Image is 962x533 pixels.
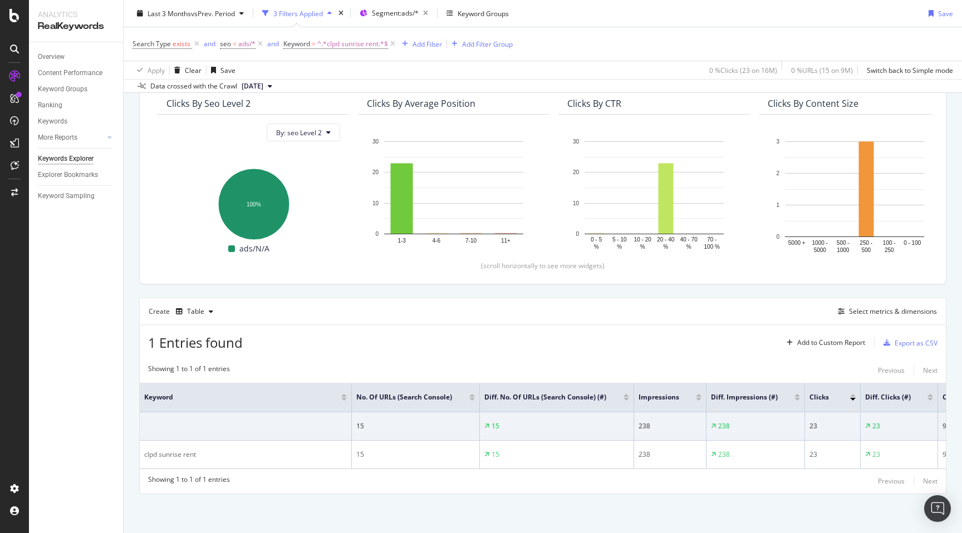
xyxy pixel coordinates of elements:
[634,236,652,243] text: 10 - 20
[867,65,953,75] div: Switch back to Simple mode
[132,4,248,22] button: Last 3 MonthsvsPrev. Period
[484,392,607,402] span: Diff. No. of URLs (Search Console) (#)
[372,8,419,18] span: Segment: ads/*
[849,307,937,316] div: Select metrics & dimensions
[639,450,701,460] div: 238
[709,65,777,75] div: 0 % Clicks ( 23 on 16M )
[187,308,204,315] div: Table
[148,333,243,352] span: 1 Entries found
[148,8,191,18] span: Last 3 Months
[38,153,94,165] div: Keywords Explorer
[204,39,215,48] div: and
[768,98,858,109] div: Clicks By Content Size
[372,139,379,145] text: 30
[612,236,627,243] text: 5 - 10
[144,392,325,402] span: Keyword
[833,305,937,318] button: Select metrics & dimensions
[132,61,165,79] button: Apply
[458,8,509,18] div: Keyword Groups
[148,364,230,377] div: Showing 1 to 1 of 1 entries
[38,169,98,181] div: Explorer Bookmarks
[573,170,580,176] text: 20
[812,240,828,246] text: 1000 -
[375,231,379,237] text: 0
[442,4,513,22] button: Keyword Groups
[267,124,340,141] button: By: seo Level 2
[924,4,953,22] button: Save
[267,38,279,49] button: and
[501,238,511,244] text: 11+
[367,136,541,252] svg: A chart.
[718,450,730,460] div: 238
[367,98,475,109] div: Clicks By Average Position
[38,100,62,111] div: Ranking
[878,366,905,375] div: Previous
[38,51,65,63] div: Overview
[878,476,905,486] div: Previous
[865,392,911,402] span: Diff. Clicks (#)
[38,190,95,202] div: Keyword Sampling
[791,65,853,75] div: 0 % URLs ( 15 on 9M )
[233,39,237,48] span: =
[573,200,580,206] text: 10
[336,8,346,19] div: times
[924,495,951,522] div: Open Intercom Messenger
[782,334,865,352] button: Add to Custom Report
[355,4,433,22] button: Segment:ads/*
[312,39,316,48] span: =
[433,238,441,244] text: 4-6
[317,36,388,52] span: ^.*clpd sunrise rent.*$
[38,132,104,144] a: More Reports
[573,139,580,145] text: 30
[872,450,880,460] div: 23
[837,247,850,253] text: 1000
[38,190,115,202] a: Keyword Sampling
[267,39,279,48] div: and
[237,80,277,93] button: [DATE]
[38,100,115,111] a: Ranking
[283,39,310,48] span: Keyword
[837,240,850,246] text: 500 -
[776,202,779,208] text: 1
[492,421,499,431] div: 15
[38,20,114,33] div: RealKeywords
[657,236,675,243] text: 20 - 40
[173,39,190,48] span: exists
[878,364,905,377] button: Previous
[640,244,645,250] text: %
[191,8,235,18] span: vs Prev. Period
[372,170,379,176] text: 20
[273,8,323,18] div: 3 Filters Applied
[242,81,263,91] span: 2025 Sep. 1st
[938,8,953,18] div: Save
[447,37,513,51] button: Add Filter Group
[38,116,115,127] a: Keywords
[166,162,340,242] svg: A chart.
[814,247,827,253] text: 5000
[38,153,115,165] a: Keywords Explorer
[397,238,406,244] text: 1-3
[492,450,499,460] div: 15
[776,234,779,240] text: 0
[38,132,77,144] div: More Reports
[356,421,475,431] div: 15
[397,37,442,51] button: Add Filter
[576,231,579,237] text: 0
[686,244,691,250] text: %
[462,39,513,48] div: Add Filter Group
[594,244,599,250] text: %
[276,128,322,137] span: By: seo Level 2
[923,475,938,488] button: Next
[38,9,114,20] div: Analytics
[153,261,932,270] div: (scroll horizontally to see more widgets)
[885,247,894,253] text: 250
[38,83,115,95] a: Keyword Groups
[567,136,741,252] svg: A chart.
[465,238,477,244] text: 7-10
[372,200,379,206] text: 10
[204,38,215,49] button: and
[220,65,235,75] div: Save
[776,139,779,145] text: 3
